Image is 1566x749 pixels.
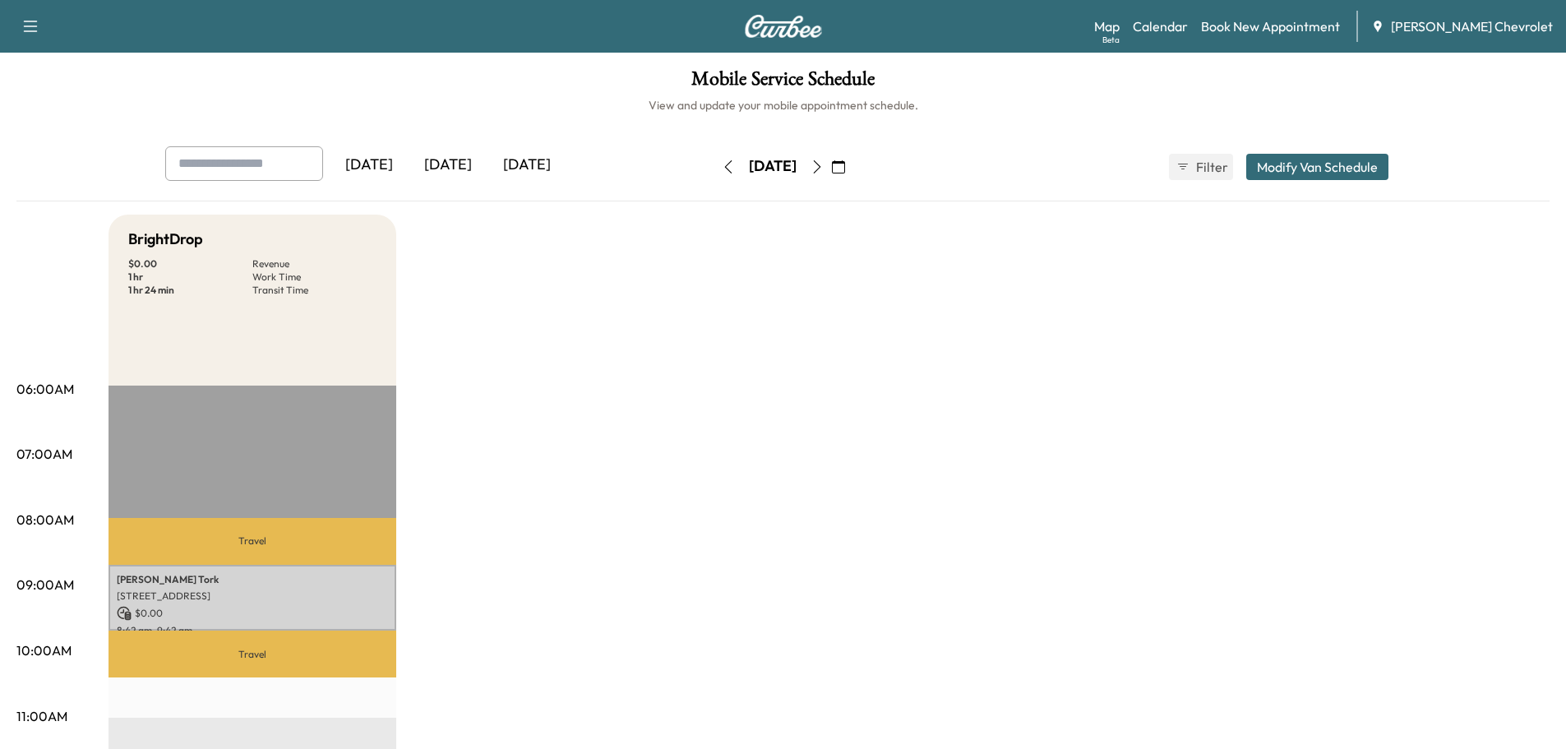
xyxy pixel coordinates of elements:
[1391,16,1553,36] span: [PERSON_NAME] Chevrolet
[109,631,396,677] p: Travel
[252,270,376,284] p: Work Time
[330,146,409,184] div: [DATE]
[128,284,252,297] p: 1 hr 24 min
[16,510,74,529] p: 08:00AM
[1094,16,1120,36] a: MapBeta
[16,575,74,594] p: 09:00AM
[749,156,797,177] div: [DATE]
[16,379,74,399] p: 06:00AM
[16,706,67,726] p: 11:00AM
[109,518,396,565] p: Travel
[117,589,388,603] p: [STREET_ADDRESS]
[128,257,252,270] p: $ 0.00
[1246,154,1388,180] button: Modify Van Schedule
[1201,16,1340,36] a: Book New Appointment
[1169,154,1233,180] button: Filter
[1196,157,1226,177] span: Filter
[1133,16,1188,36] a: Calendar
[16,444,72,464] p: 07:00AM
[117,573,388,586] p: [PERSON_NAME] Tork
[117,606,388,621] p: $ 0.00
[16,69,1550,97] h1: Mobile Service Schedule
[744,15,823,38] img: Curbee Logo
[117,624,388,637] p: 8:42 am - 9:42 am
[1102,34,1120,46] div: Beta
[252,284,376,297] p: Transit Time
[128,228,203,251] h5: BrightDrop
[252,257,376,270] p: Revenue
[128,270,252,284] p: 1 hr
[16,640,72,660] p: 10:00AM
[409,146,487,184] div: [DATE]
[16,97,1550,113] h6: View and update your mobile appointment schedule.
[487,146,566,184] div: [DATE]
